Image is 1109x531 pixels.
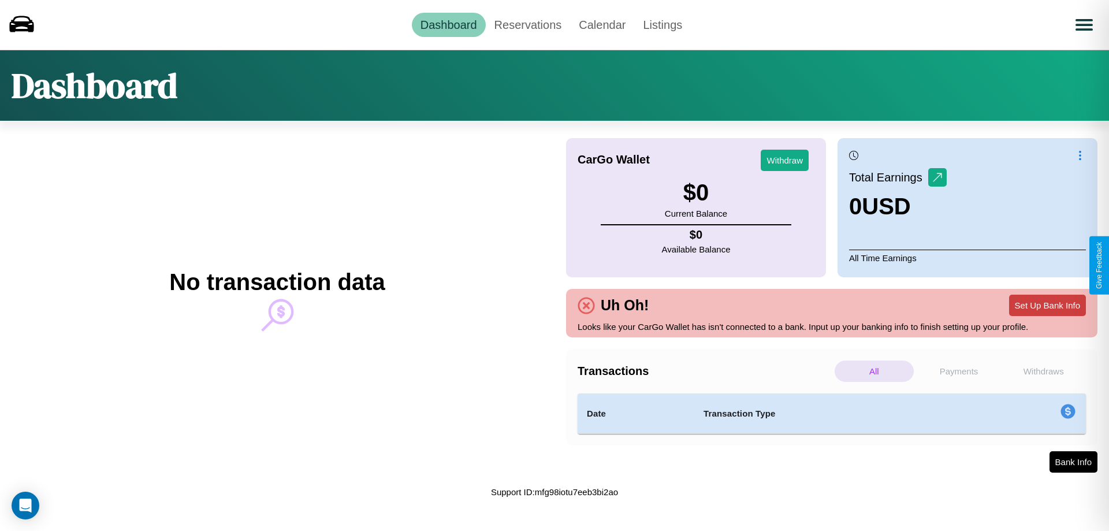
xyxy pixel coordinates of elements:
[835,361,914,382] p: All
[595,297,654,314] h4: Uh Oh!
[920,361,999,382] p: Payments
[704,407,966,421] h4: Transaction Type
[12,62,177,109] h1: Dashboard
[634,13,691,37] a: Listings
[1004,361,1083,382] p: Withdraws
[491,484,618,500] p: Support ID: mfg98iotu7eeb3bi2ao
[12,492,39,519] div: Open Intercom Messenger
[662,242,731,257] p: Available Balance
[578,153,650,166] h4: CarGo Wallet
[665,180,727,206] h3: $ 0
[1009,295,1086,316] button: Set Up Bank Info
[587,407,685,421] h4: Date
[486,13,571,37] a: Reservations
[578,319,1086,335] p: Looks like your CarGo Wallet has isn't connected to a bank. Input up your banking info to finish ...
[1050,451,1097,473] button: Bank Info
[662,228,731,242] h4: $ 0
[761,150,809,171] button: Withdraw
[849,250,1086,266] p: All Time Earnings
[665,206,727,221] p: Current Balance
[169,269,385,295] h2: No transaction data
[849,167,928,188] p: Total Earnings
[578,365,832,378] h4: Transactions
[412,13,486,37] a: Dashboard
[1095,242,1103,289] div: Give Feedback
[1068,9,1100,41] button: Open menu
[578,393,1086,434] table: simple table
[849,194,947,220] h3: 0 USD
[570,13,634,37] a: Calendar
